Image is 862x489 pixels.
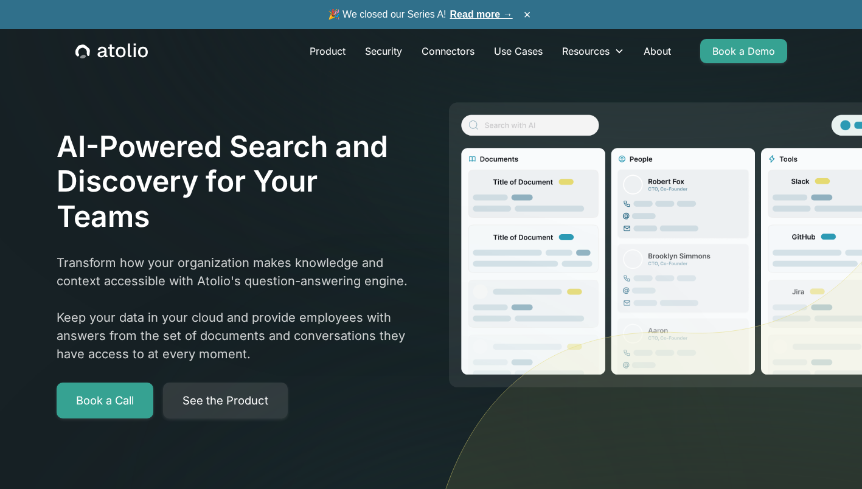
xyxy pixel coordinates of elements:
a: About [634,39,681,63]
a: Read more → [450,9,513,19]
a: Use Cases [484,39,552,63]
p: Transform how your organization makes knowledge and context accessible with Atolio's question-ans... [57,254,414,363]
a: See the Product [163,383,288,419]
a: Product [300,39,355,63]
a: Book a Demo [700,39,787,63]
button: × [520,8,535,21]
h1: AI-Powered Search and Discovery for Your Teams [57,129,414,234]
a: Book a Call [57,383,153,419]
div: Resources [552,39,634,63]
a: Connectors [412,39,484,63]
a: home [75,43,148,59]
span: 🎉 We closed our Series A! [328,7,513,22]
div: Resources [562,44,610,58]
a: Security [355,39,412,63]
